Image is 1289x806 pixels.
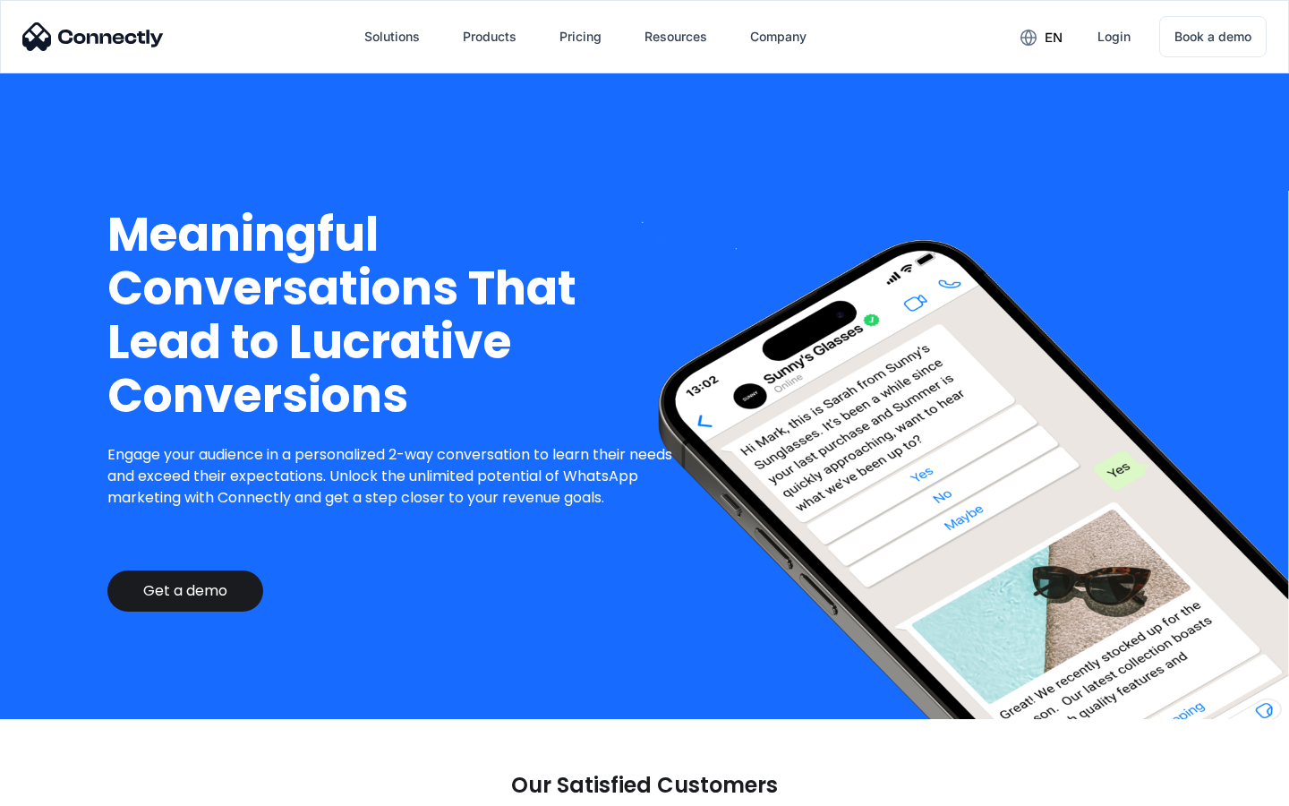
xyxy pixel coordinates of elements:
div: Get a demo [143,582,227,600]
div: en [1006,23,1076,50]
div: Resources [644,24,707,49]
p: Our Satisfied Customers [511,773,778,798]
p: Engage your audience in a personalized 2-way conversation to learn their needs and exceed their e... [107,444,687,509]
div: Solutions [364,24,420,49]
div: Company [736,15,821,58]
div: Resources [630,15,721,58]
div: Pricing [559,24,602,49]
a: Get a demo [107,570,263,612]
a: Pricing [545,15,616,58]
div: Solutions [350,15,434,58]
aside: Language selected: English [18,775,107,800]
div: Login [1097,24,1131,49]
img: Connectly Logo [22,22,164,51]
div: Products [448,15,531,58]
div: en [1045,25,1063,50]
a: Login [1083,15,1145,58]
h1: Meaningful Conversations That Lead to Lucrative Conversions [107,208,687,423]
div: Products [463,24,516,49]
ul: Language list [36,775,107,800]
a: Book a demo [1159,16,1267,57]
div: Company [750,24,807,49]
